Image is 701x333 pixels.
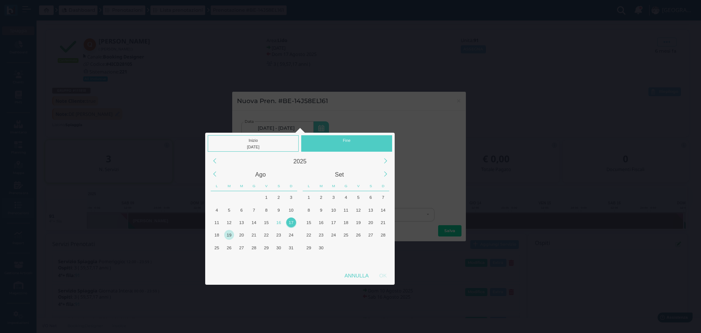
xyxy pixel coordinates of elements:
[303,191,315,204] div: Lunedì, Settembre 1
[377,204,389,216] div: Domenica, Settembre 14
[286,205,296,215] div: 10
[249,217,259,227] div: 14
[327,191,340,204] div: Mercoledì, Settembre 3
[260,229,272,241] div: Venerdì, Agosto 22
[248,204,260,216] div: Giovedì, Agosto 7
[303,241,315,254] div: Lunedì, Settembre 29
[274,243,284,253] div: 30
[212,243,222,253] div: 25
[329,205,338,215] div: 10
[285,181,297,191] div: Domenica
[304,192,314,202] div: 1
[341,192,351,202] div: 4
[327,216,340,228] div: Mercoledì, Settembre 17
[212,230,222,240] div: 18
[248,181,260,191] div: Giovedì
[260,204,272,216] div: Venerdì, Agosto 8
[261,243,271,253] div: 29
[339,269,374,282] div: Annulla
[304,205,314,215] div: 8
[352,181,365,191] div: Venerdì
[316,205,326,215] div: 9
[341,230,351,240] div: 25
[249,243,259,253] div: 28
[377,254,389,266] div: Domenica, Ottobre 12
[340,204,352,216] div: Giovedì, Settembre 11
[315,191,327,204] div: Martedì, Settembre 2
[329,192,338,202] div: 3
[366,192,376,202] div: 6
[378,153,393,169] div: Next Year
[341,205,351,215] div: 11
[248,229,260,241] div: Giovedì, Agosto 21
[208,135,299,152] div: Inizio
[261,192,271,202] div: 1
[248,191,260,204] div: Giovedì, Luglio 31
[286,192,296,202] div: 3
[364,181,377,191] div: Sabato
[272,229,285,241] div: Sabato, Agosto 23
[327,254,340,266] div: Mercoledì, Ottobre 8
[353,217,363,227] div: 19
[223,216,235,228] div: Martedì, Agosto 12
[261,217,271,227] div: 15
[315,181,327,191] div: Martedì
[366,230,376,240] div: 27
[223,229,235,241] div: Martedì, Agosto 19
[315,229,327,241] div: Martedì, Settembre 23
[364,229,377,241] div: Sabato, Settembre 27
[316,243,326,253] div: 30
[285,254,297,266] div: Domenica, Settembre 7
[249,205,259,215] div: 7
[286,243,296,253] div: 31
[315,254,327,266] div: Martedì, Ottobre 7
[364,204,377,216] div: Sabato, Settembre 13
[285,191,297,204] div: Domenica, Agosto 3
[316,217,326,227] div: 16
[212,217,222,227] div: 11
[304,217,314,227] div: 15
[286,230,296,240] div: 24
[352,191,364,204] div: Venerdì, Settembre 5
[235,216,248,228] div: Mercoledì, Agosto 13
[285,241,297,254] div: Domenica, Agosto 31
[364,216,377,228] div: Sabato, Settembre 20
[272,191,285,204] div: Sabato, Agosto 2
[304,230,314,240] div: 22
[285,204,297,216] div: Domenica, Agosto 10
[235,204,248,216] div: Mercoledì, Agosto 6
[378,205,388,215] div: 14
[340,241,352,254] div: Giovedì, Ottobre 2
[272,254,285,266] div: Sabato, Settembre 6
[285,216,297,228] div: Domenica, Agosto 17
[303,254,315,266] div: Lunedì, Ottobre 6
[364,254,377,266] div: Sabato, Ottobre 11
[211,204,223,216] div: Lunedì, Agosto 4
[260,254,272,266] div: Venerdì, Settembre 5
[315,241,327,254] div: Martedì, Settembre 30
[285,229,297,241] div: Domenica, Agosto 24
[303,229,315,241] div: Lunedì, Settembre 22
[260,181,273,191] div: Venerdì
[377,241,389,254] div: Domenica, Ottobre 5
[377,191,389,204] div: Domenica, Settembre 7
[272,204,285,216] div: Sabato, Agosto 9
[272,216,285,228] div: Oggi, Sabato, Agosto 16
[366,205,376,215] div: 13
[260,191,272,204] div: Venerdì, Agosto 1
[364,241,377,254] div: Sabato, Ottobre 4
[272,241,285,254] div: Sabato, Agosto 30
[207,153,222,169] div: Previous Year
[378,192,388,202] div: 7
[221,168,300,181] div: Agosto
[211,216,223,228] div: Lunedì, Agosto 11
[316,192,326,202] div: 2
[301,135,392,152] div: Fine
[286,217,296,227] div: 17
[377,216,389,228] div: Domenica, Settembre 21
[329,217,338,227] div: 17
[341,217,351,227] div: 18
[377,229,389,241] div: Domenica, Settembre 28
[274,230,284,240] div: 23
[224,217,234,227] div: 12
